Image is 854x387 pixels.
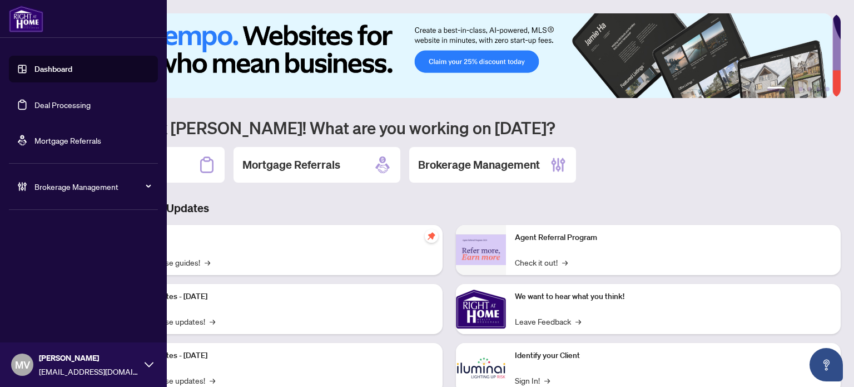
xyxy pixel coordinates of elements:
[210,374,215,386] span: →
[515,291,832,303] p: We want to hear what you think!
[807,87,812,91] button: 4
[34,180,150,193] span: Brokerage Management
[34,135,101,145] a: Mortgage Referrals
[34,64,72,74] a: Dashboard
[515,256,568,268] a: Check it out!→
[39,352,139,364] span: [PERSON_NAME]
[816,87,821,91] button: 5
[117,350,434,362] p: Platform Updates - [DATE]
[418,157,540,173] h2: Brokerage Management
[242,157,340,173] h2: Mortgage Referrals
[798,87,803,91] button: 3
[9,6,43,32] img: logo
[58,200,841,216] h3: Brokerage & Industry Updates
[515,315,581,327] a: Leave Feedback→
[575,315,581,327] span: →
[58,117,841,138] h1: Welcome back [PERSON_NAME]! What are you working on [DATE]?
[34,100,91,110] a: Deal Processing
[117,232,434,244] p: Self-Help
[825,87,830,91] button: 6
[515,374,550,386] a: Sign In!→
[767,87,785,91] button: 1
[58,13,832,98] img: Slide 0
[515,350,832,362] p: Identify your Client
[15,357,30,373] span: MV
[456,284,506,334] img: We want to hear what you think!
[790,87,794,91] button: 2
[810,348,843,381] button: Open asap
[562,256,568,268] span: →
[39,365,139,378] span: [EMAIL_ADDRESS][DOMAIN_NAME]
[515,232,832,244] p: Agent Referral Program
[117,291,434,303] p: Platform Updates - [DATE]
[456,234,506,265] img: Agent Referral Program
[205,256,210,268] span: →
[210,315,215,327] span: →
[544,374,550,386] span: →
[425,229,438,243] span: pushpin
